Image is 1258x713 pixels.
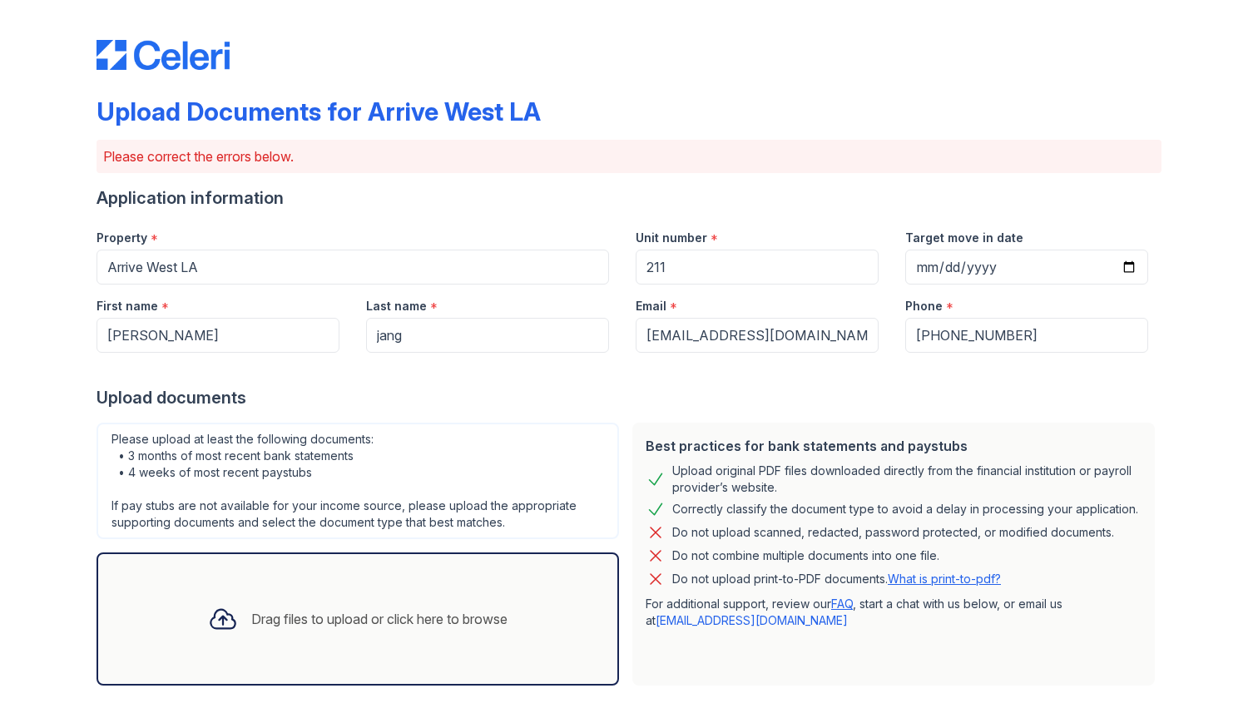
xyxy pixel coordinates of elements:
[831,597,853,611] a: FAQ
[636,230,707,246] label: Unit number
[672,463,1142,496] div: Upload original PDF files downloaded directly from the financial institution or payroll provider’...
[672,571,1001,587] p: Do not upload print-to-PDF documents.
[103,146,1155,166] p: Please correct the errors below.
[97,386,1161,409] div: Upload documents
[97,40,230,70] img: CE_Logo_Blue-a8612792a0a2168367f1c8372b55b34899dd931a85d93a1a3d3e32e68fde9ad4.png
[672,546,939,566] div: Do not combine multiple documents into one file.
[905,298,943,314] label: Phone
[636,298,666,314] label: Email
[646,596,1142,629] p: For additional support, review our , start a chat with us below, or email us at
[251,609,508,629] div: Drag files to upload or click here to browse
[97,186,1161,210] div: Application information
[97,230,147,246] label: Property
[672,499,1138,519] div: Correctly classify the document type to avoid a delay in processing your application.
[97,423,619,539] div: Please upload at least the following documents: • 3 months of most recent bank statements • 4 wee...
[97,298,158,314] label: First name
[366,298,427,314] label: Last name
[905,230,1023,246] label: Target move in date
[888,572,1001,586] a: What is print-to-pdf?
[646,436,1142,456] div: Best practices for bank statements and paystubs
[656,613,848,627] a: [EMAIL_ADDRESS][DOMAIN_NAME]
[97,97,541,126] div: Upload Documents for Arrive West LA
[672,522,1114,542] div: Do not upload scanned, redacted, password protected, or modified documents.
